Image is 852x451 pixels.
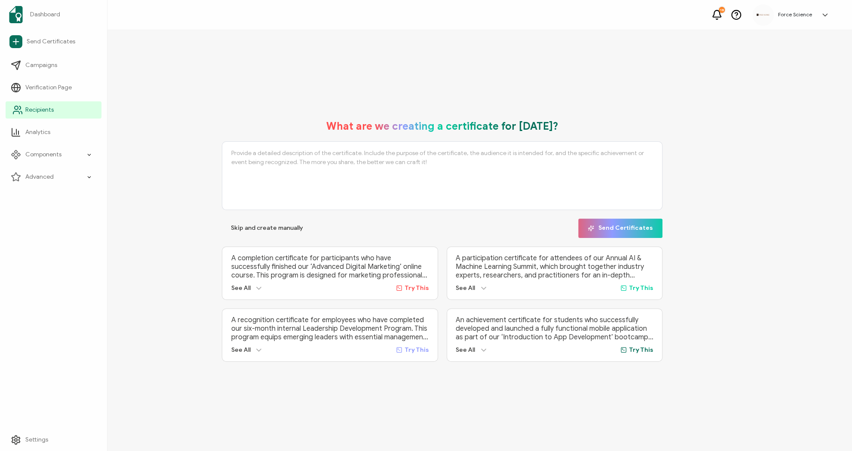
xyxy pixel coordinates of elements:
[25,150,61,159] span: Components
[719,7,725,13] div: 18
[231,284,250,292] span: See All
[25,436,48,444] span: Settings
[25,128,50,137] span: Analytics
[222,219,311,238] button: Skip and create manually
[230,225,303,231] span: Skip and create manually
[456,254,653,280] p: A participation certificate for attendees of our Annual AI & Machine Learning Summit, which broug...
[456,316,653,341] p: An achievement certificate for students who successfully developed and launched a fully functiona...
[405,346,429,353] span: Try This
[6,57,101,74] a: Campaigns
[629,346,653,353] span: Try This
[231,316,429,341] p: A recognition certificate for employees who have completed our six-month internal Leadership Deve...
[578,219,662,238] button: Send Certificates
[231,346,250,353] span: See All
[757,14,769,16] img: d96c2383-09d7-413e-afb5-8f6c84c8c5d6.png
[25,173,54,181] span: Advanced
[6,32,101,52] a: Send Certificates
[30,10,60,19] span: Dashboard
[588,225,653,232] span: Send Certificates
[27,37,75,46] span: Send Certificates
[6,124,101,141] a: Analytics
[778,12,812,18] h5: Force Science
[326,120,558,133] h1: What are we creating a certificate for [DATE]?
[405,284,429,292] span: Try This
[9,6,23,23] img: sertifier-logomark-colored.svg
[25,61,57,70] span: Campaigns
[25,106,54,114] span: Recipients
[6,101,101,119] a: Recipients
[456,346,475,353] span: See All
[6,431,101,448] a: Settings
[6,79,101,96] a: Verification Page
[6,3,101,27] a: Dashboard
[231,254,429,280] p: A completion certificate for participants who have successfully finished our ‘Advanced Digital Ma...
[456,284,475,292] span: See All
[25,83,72,92] span: Verification Page
[629,284,653,292] span: Try This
